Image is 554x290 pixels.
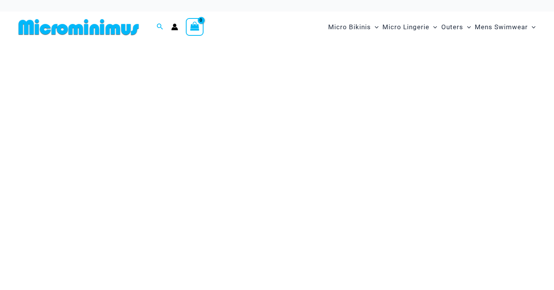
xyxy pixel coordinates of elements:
[528,17,536,37] span: Menu Toggle
[325,14,539,40] nav: Site Navigation
[382,17,429,37] span: Micro Lingerie
[186,18,204,36] a: View Shopping Cart, empty
[371,17,379,37] span: Menu Toggle
[463,17,471,37] span: Menu Toggle
[429,17,437,37] span: Menu Toggle
[328,17,371,37] span: Micro Bikinis
[171,23,178,30] a: Account icon link
[441,17,463,37] span: Outers
[15,18,142,36] img: MM SHOP LOGO FLAT
[439,15,473,39] a: OutersMenu ToggleMenu Toggle
[380,15,439,39] a: Micro LingerieMenu ToggleMenu Toggle
[475,17,528,37] span: Mens Swimwear
[157,22,164,32] a: Search icon link
[326,15,380,39] a: Micro BikinisMenu ToggleMenu Toggle
[473,15,537,39] a: Mens SwimwearMenu ToggleMenu Toggle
